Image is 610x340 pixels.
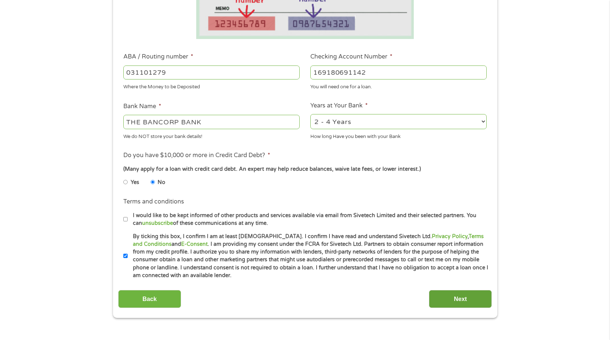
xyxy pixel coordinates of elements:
[123,81,300,91] div: Where the Money to be Deposited
[123,53,193,61] label: ABA / Routing number
[310,53,392,61] label: Checking Account Number
[158,178,165,187] label: No
[310,81,487,91] div: You will need one for a loan.
[133,233,484,247] a: Terms and Conditions
[128,233,489,280] label: By ticking this box, I confirm I am at least [DEMOGRAPHIC_DATA]. I confirm I have read and unders...
[128,212,489,227] label: I would like to be kept informed of other products and services available via email from Sivetech...
[131,178,139,187] label: Yes
[181,241,208,247] a: E-Consent
[118,290,181,308] input: Back
[142,220,173,226] a: unsubscribe
[123,152,270,159] label: Do you have $10,000 or more in Credit Card Debt?
[123,198,184,206] label: Terms and conditions
[429,290,492,308] input: Next
[310,102,368,110] label: Years at Your Bank
[310,65,487,79] input: 345634636
[432,233,468,240] a: Privacy Policy
[310,130,487,140] div: How long Have you been with your Bank
[123,165,486,173] div: (Many apply for a loan with credit card debt. An expert may help reduce balances, waive late fees...
[123,103,161,110] label: Bank Name
[123,65,300,79] input: 263177916
[123,130,300,140] div: We do NOT store your bank details!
